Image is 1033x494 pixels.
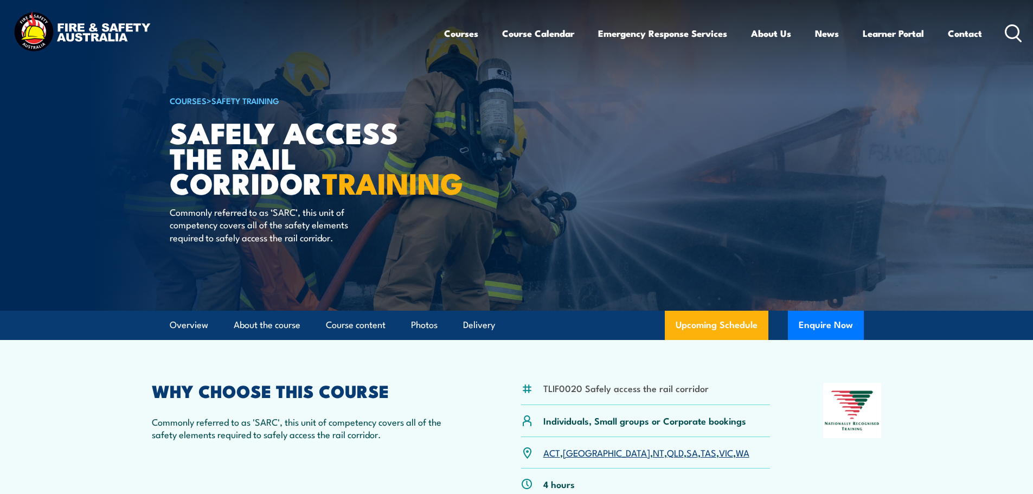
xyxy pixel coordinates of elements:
[463,311,495,339] a: Delivery
[152,415,469,441] p: Commonly referred to as 'SARC', this unit of competency covers all of the safety elements require...
[411,311,438,339] a: Photos
[234,311,300,339] a: About the course
[701,446,716,459] a: TAS
[170,119,438,195] h1: Safely Access the Rail Corridor
[543,446,560,459] a: ACT
[170,311,208,339] a: Overview
[444,19,478,48] a: Courses
[863,19,924,48] a: Learner Portal
[543,382,709,394] li: TLIF0020 Safely access the rail corridor
[751,19,791,48] a: About Us
[815,19,839,48] a: News
[653,446,664,459] a: NT
[170,94,438,107] h6: >
[948,19,982,48] a: Contact
[686,446,698,459] a: SA
[170,94,207,106] a: COURSES
[665,311,768,340] a: Upcoming Schedule
[667,446,684,459] a: QLD
[543,478,575,490] p: 4 hours
[170,206,368,243] p: Commonly referred to as ‘SARC’, this unit of competency covers all of the safety elements require...
[598,19,727,48] a: Emergency Response Services
[152,383,469,398] h2: WHY CHOOSE THIS COURSE
[543,446,749,459] p: , , , , , , ,
[788,311,864,340] button: Enquire Now
[502,19,574,48] a: Course Calendar
[736,446,749,459] a: WA
[322,159,463,204] strong: TRAINING
[719,446,733,459] a: VIC
[211,94,279,106] a: Safety Training
[823,383,882,438] img: Nationally Recognised Training logo.
[326,311,386,339] a: Course content
[543,414,746,427] p: Individuals, Small groups or Corporate bookings
[563,446,650,459] a: [GEOGRAPHIC_DATA]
